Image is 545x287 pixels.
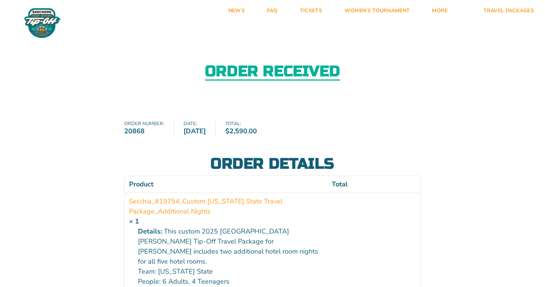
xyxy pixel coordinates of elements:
li: Order number: [124,121,174,136]
strong: Details: [138,226,162,237]
a: Secchia_#19754_Custom [US_STATE] State Travel Package_Additional Nights [129,196,323,216]
strong: 20868 [124,126,164,136]
strong: [DATE] [184,126,206,136]
p: This custom 2025 [GEOGRAPHIC_DATA][PERSON_NAME] Tip-Off Travel Package for [PERSON_NAME] includes... [138,226,323,267]
th: Product [125,176,327,193]
h2: Order received [205,64,340,81]
li: Date: [184,121,216,136]
span: $ [225,127,229,136]
li: Total: [225,121,267,136]
th: Total [327,176,420,193]
img: Fort Myers Tip-Off [22,7,62,39]
strong: × 1 [129,217,139,226]
bdi: 2,590.00 [225,127,257,136]
h2: Order details [124,156,421,171]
